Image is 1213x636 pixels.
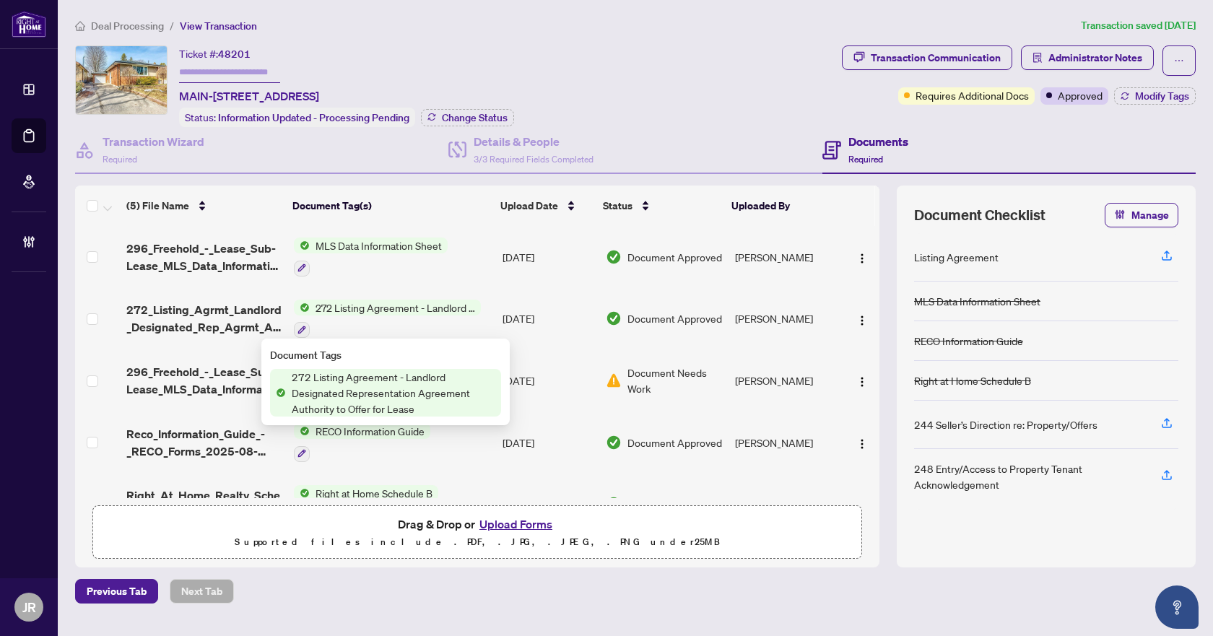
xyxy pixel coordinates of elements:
[103,133,204,150] h4: Transaction Wizard
[286,369,501,417] span: 272 Listing Agreement - Landlord Designated Representation Agreement Authority to Offer for Lease
[294,423,310,439] img: Status Icon
[126,240,282,274] span: 296_Freehold_-_Lease_Sub-Lease_MLS_Data_Information_Form_-_PropTx-OREA_2025-08-09_01_15_14pdf cor...
[294,485,438,524] button: Status IconRight at Home Schedule B
[294,238,448,276] button: Status IconMLS Data Information Sheet
[606,435,622,450] img: Document Status
[294,300,481,339] button: Status Icon272 Listing Agreement - Landlord Designated Representation Agreement Authority to Offe...
[126,198,189,214] span: (5) File Name
[218,111,409,124] span: Information Updated - Processing Pending
[1081,17,1196,34] article: Transaction saved [DATE]
[474,133,594,150] h4: Details & People
[606,249,622,265] img: Document Status
[310,300,481,315] span: 272 Listing Agreement - Landlord Designated Representation Agreement Authority to Offer for Lease
[1155,585,1199,629] button: Open asap
[1032,53,1043,63] span: solution
[126,363,282,398] span: 296_Freehold_-_Lease_Sub-Lease_MLS_Data_Information_Form_-_PropTx-OREA_2025-08-09_01_15_14.pdf
[126,425,282,460] span: Reco_Information_Guide_-_RECO_Forms_2025-08-09_01_18_12.pdf
[851,492,874,515] button: Logo
[606,310,622,326] img: Document Status
[842,45,1012,70] button: Transaction Communication
[1174,56,1184,66] span: ellipsis
[848,133,908,150] h4: Documents
[75,21,85,31] span: home
[497,474,600,536] td: [DATE]
[729,226,843,288] td: [PERSON_NAME]
[914,205,1045,225] span: Document Checklist
[126,301,282,336] span: 272_Listing_Agrmt_Landlord_Designated_Rep_Agrmt_Auth_to_Offer_for_Lease_-_PropTx-OREA_2025-08-09_...
[126,487,282,521] span: Right_At_Home_Realty_Schedule_B_-_Agreement_to_Lease_-_Residential_4pdf_2025-08-09_01_15_46.pdf
[871,46,1001,69] div: Transaction Communication
[497,349,600,411] td: [DATE]
[102,533,853,551] p: Supported files include .PDF, .JPG, .JPEG, .PNG under 25 MB
[22,597,36,617] span: JR
[1105,203,1178,227] button: Manage
[627,496,722,512] span: Document Approved
[597,186,726,226] th: Status
[856,253,868,264] img: Logo
[497,226,600,288] td: [DATE]
[179,45,251,62] div: Ticket #:
[914,333,1023,349] div: RECO Information Guide
[856,376,868,388] img: Logo
[729,349,843,411] td: [PERSON_NAME]
[916,87,1029,103] span: Requires Additional Docs
[1131,204,1169,227] span: Manage
[914,461,1144,492] div: 248 Entry/Access to Property Tenant Acknowledgement
[1048,46,1142,69] span: Administrator Notes
[398,515,557,533] span: Drag & Drop or
[627,435,722,450] span: Document Approved
[1135,91,1189,101] span: Modify Tags
[851,307,874,330] button: Logo
[75,579,158,604] button: Previous Tab
[851,245,874,269] button: Logo
[170,17,174,34] li: /
[12,11,46,38] img: logo
[497,411,600,474] td: [DATE]
[851,369,874,392] button: Logo
[179,87,319,105] span: MAIN-[STREET_ADDRESS]
[603,198,632,214] span: Status
[91,19,164,32] span: Deal Processing
[170,579,234,604] button: Next Tab
[294,423,430,462] button: Status IconRECO Information Guide
[287,186,495,226] th: Document Tag(s)
[421,109,514,126] button: Change Status
[218,48,251,61] span: 48201
[606,373,622,388] img: Document Status
[495,186,597,226] th: Upload Date
[606,496,622,512] img: Document Status
[500,198,558,214] span: Upload Date
[121,186,287,226] th: (5) File Name
[1114,87,1196,105] button: Modify Tags
[294,485,310,501] img: Status Icon
[851,431,874,454] button: Logo
[914,417,1097,432] div: 244 Seller’s Direction re: Property/Offers
[627,310,722,326] span: Document Approved
[627,249,722,265] span: Document Approved
[497,288,600,350] td: [DATE]
[93,506,861,559] span: Drag & Drop orUpload FormsSupported files include .PDF, .JPG, .JPEG, .PNG under25MB
[848,154,883,165] span: Required
[914,293,1040,309] div: MLS Data Information Sheet
[627,365,723,396] span: Document Needs Work
[180,19,257,32] span: View Transaction
[310,423,430,439] span: RECO Information Guide
[179,108,415,127] div: Status:
[76,46,167,114] img: IMG-W12334865_1.jpg
[729,411,843,474] td: [PERSON_NAME]
[1021,45,1154,70] button: Administrator Notes
[729,288,843,350] td: [PERSON_NAME]
[103,154,137,165] span: Required
[310,485,438,501] span: Right at Home Schedule B
[729,474,843,536] td: [PERSON_NAME]
[270,347,501,363] div: Document Tags
[87,580,147,603] span: Previous Tab
[294,300,310,315] img: Status Icon
[914,249,999,265] div: Listing Agreement
[270,385,286,401] img: Status Icon
[856,438,868,450] img: Logo
[726,186,839,226] th: Uploaded By
[914,373,1031,388] div: Right at Home Schedule B
[310,238,448,253] span: MLS Data Information Sheet
[1058,87,1103,103] span: Approved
